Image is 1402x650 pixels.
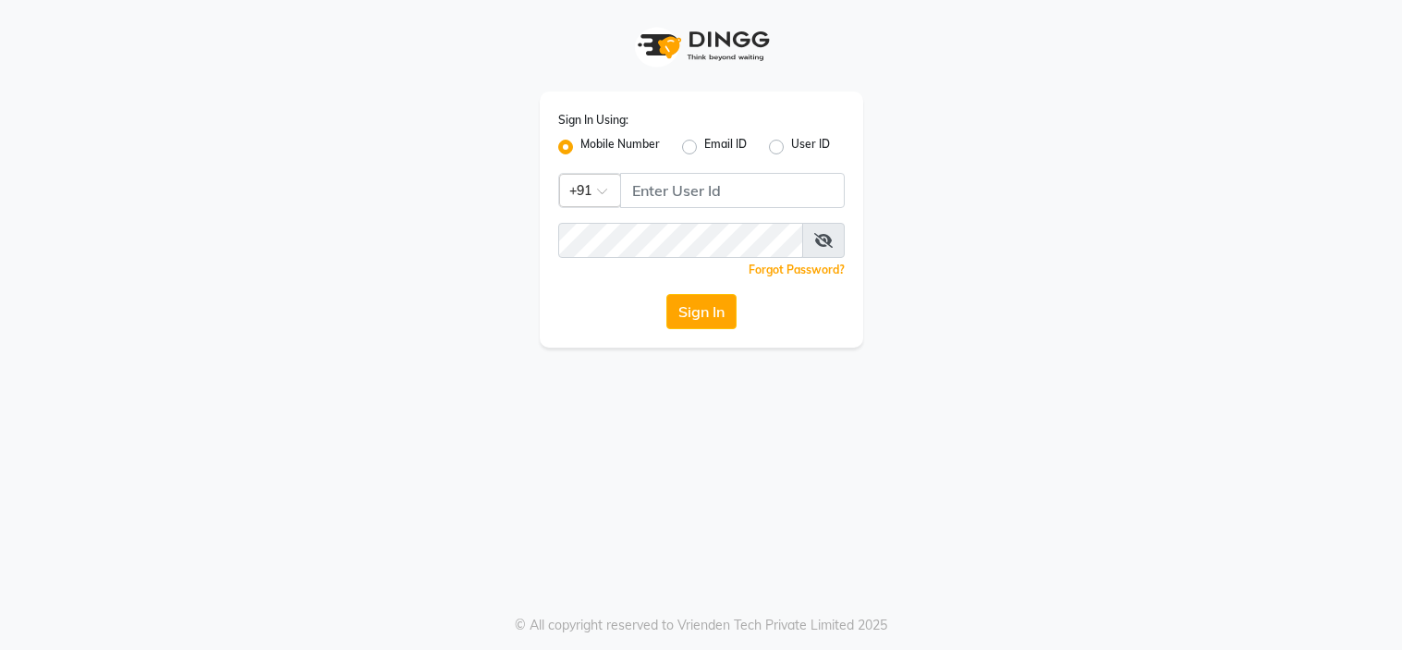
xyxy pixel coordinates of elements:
[620,173,845,208] input: Username
[558,112,628,129] label: Sign In Using:
[791,136,830,158] label: User ID
[666,294,737,329] button: Sign In
[558,223,803,258] input: Username
[749,263,845,276] a: Forgot Password?
[704,136,747,158] label: Email ID
[628,18,775,73] img: logo1.svg
[580,136,660,158] label: Mobile Number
